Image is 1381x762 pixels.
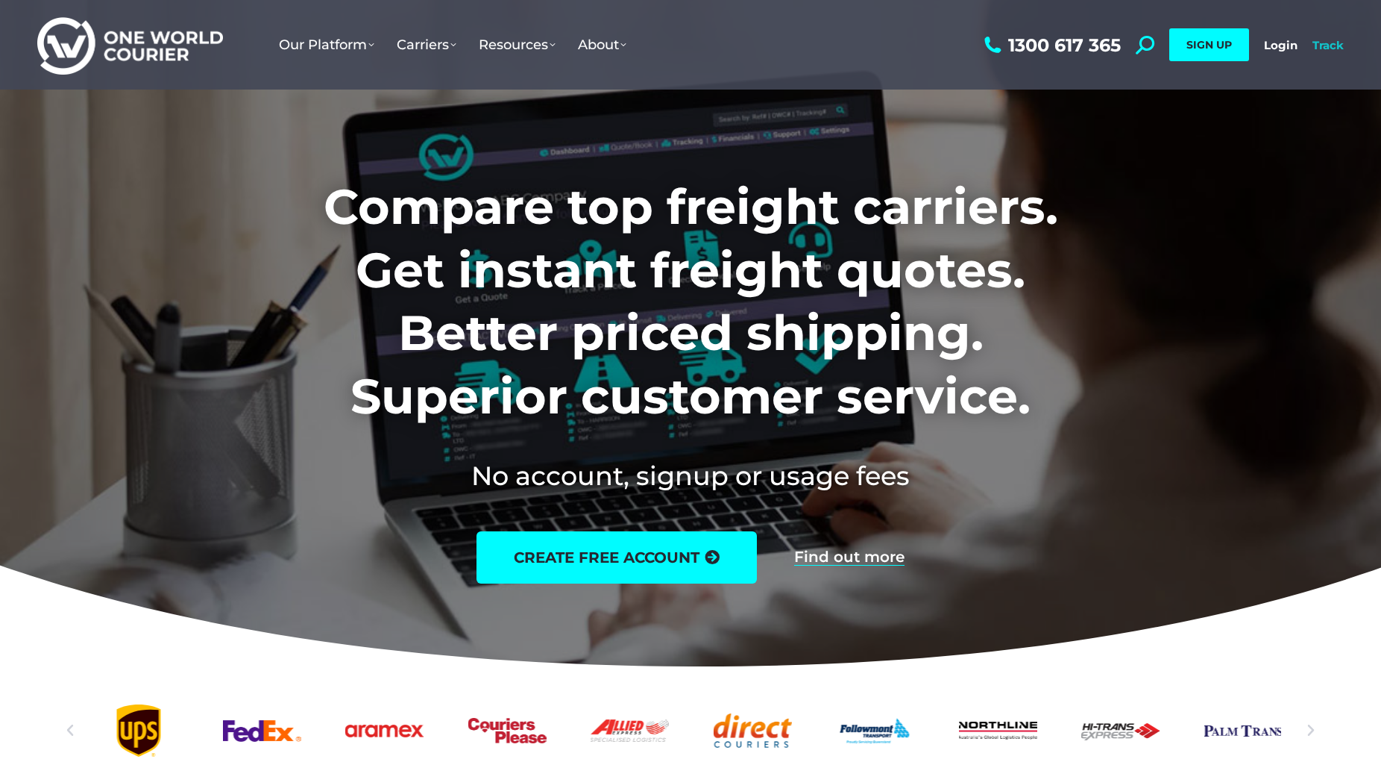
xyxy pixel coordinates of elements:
[591,705,669,757] div: 8 / 25
[468,22,567,68] a: Resources
[279,37,374,53] span: Our Platform
[345,705,424,757] div: 6 / 25
[37,15,223,75] img: One World Courier
[1081,705,1160,757] a: Hi-Trans_logo
[100,705,1282,757] div: Slides
[836,705,914,757] div: 10 / 25
[100,705,178,757] a: UPS logo
[225,457,1157,494] h2: No account, signup or usage fees
[713,705,791,757] a: Direct Couriers logo
[1204,705,1282,757] div: 13 / 25
[222,705,301,757] div: 5 / 25
[567,22,638,68] a: About
[1186,38,1232,51] span: SIGN UP
[1264,38,1297,52] a: Login
[1081,705,1160,757] div: 12 / 25
[345,705,424,757] a: Aramex_logo
[958,705,1036,757] div: 11 / 25
[836,705,914,757] a: Followmont transoirt web logo
[397,37,456,53] span: Carriers
[268,22,386,68] a: Our Platform
[1312,38,1344,52] a: Track
[225,175,1157,428] h1: Compare top freight carriers. Get instant freight quotes. Better priced shipping. Superior custom...
[468,705,546,757] div: 7 / 25
[479,37,556,53] span: Resources
[591,705,669,757] a: Allied Express logo
[1169,28,1249,61] a: SIGN UP
[100,705,178,757] div: 4 / 25
[958,705,1036,757] a: Northline logo
[468,705,546,757] a: Couriers Please logo
[578,37,626,53] span: About
[713,705,791,757] div: 9 / 25
[386,22,468,68] a: Carriers
[1204,705,1282,757] a: Palm-Trans-logo_x2-1
[794,549,905,566] a: Find out more
[981,36,1121,54] a: 1300 617 365
[222,705,301,757] a: FedEx logo
[476,531,757,584] a: create free account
